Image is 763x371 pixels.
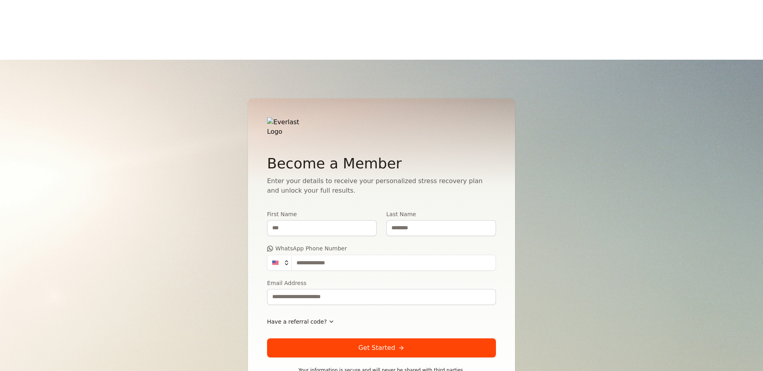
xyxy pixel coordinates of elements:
label: WhatsApp Phone Number [267,246,496,252]
p: Enter your details to receive your personalized stress recovery plan and unlock your full results. [267,176,496,195]
button: Get Started [267,338,496,357]
button: Have a referral code? [267,314,335,329]
span: Have a referral code? [267,318,327,326]
label: Last Name [386,211,496,217]
h2: Become a Member [267,156,496,172]
div: Get Started [358,343,405,353]
label: First Name [267,211,377,217]
img: Everlast Logo [267,117,311,137]
label: Email Address [267,280,496,286]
